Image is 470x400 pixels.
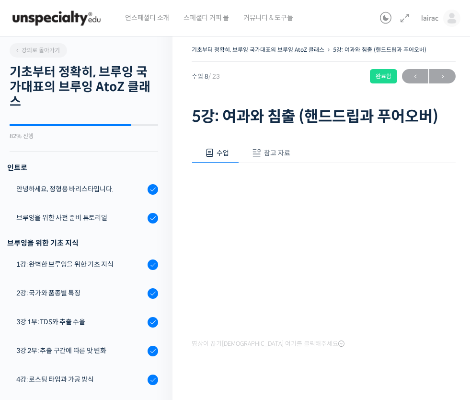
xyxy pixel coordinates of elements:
[10,65,158,110] h2: 기초부터 정확히, 브루잉 국가대표의 브루잉 AtoZ 클래스
[14,47,60,54] span: 강의로 돌아가기
[192,340,344,348] span: 영상이 끊기[DEMOGRAPHIC_DATA] 여기를 클릭해주세요
[402,69,428,83] a: ←이전
[192,107,456,126] h1: 5강: 여과와 침출 (핸드드립과 푸어오버)
[264,149,290,157] span: 참고 자료
[16,345,145,356] div: 3강 2부: 추출 구간에 따른 맛 변화
[10,133,158,139] div: 82% 진행
[370,69,397,83] div: 완료함
[16,288,145,298] div: 2강: 국가와 품종별 특징
[208,72,220,81] span: / 23
[7,236,158,249] div: 브루잉을 위한 기초 지식
[16,259,145,270] div: 1강: 완벽한 브루잉을 위한 기초 지식
[217,149,229,157] span: 수업
[16,374,145,385] div: 4강: 로스팅 타입과 가공 방식
[16,212,145,223] div: 브루잉을 위한 사전 준비 튜토리얼
[16,184,145,194] div: 안녕하세요, 정형용 바리스타입니다.
[16,317,145,327] div: 3강 1부: TDS와 추출 수율
[10,43,67,58] a: 강의로 돌아가기
[429,69,456,83] a: 다음→
[421,14,438,23] span: lairac
[402,70,428,83] span: ←
[192,46,324,53] a: 기초부터 정확히, 브루잉 국가대표의 브루잉 AtoZ 클래스
[192,73,220,80] span: 수업 8
[333,46,426,53] a: 5강: 여과와 침출 (핸드드립과 푸어오버)
[7,161,158,174] h3: 인트로
[429,70,456,83] span: →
